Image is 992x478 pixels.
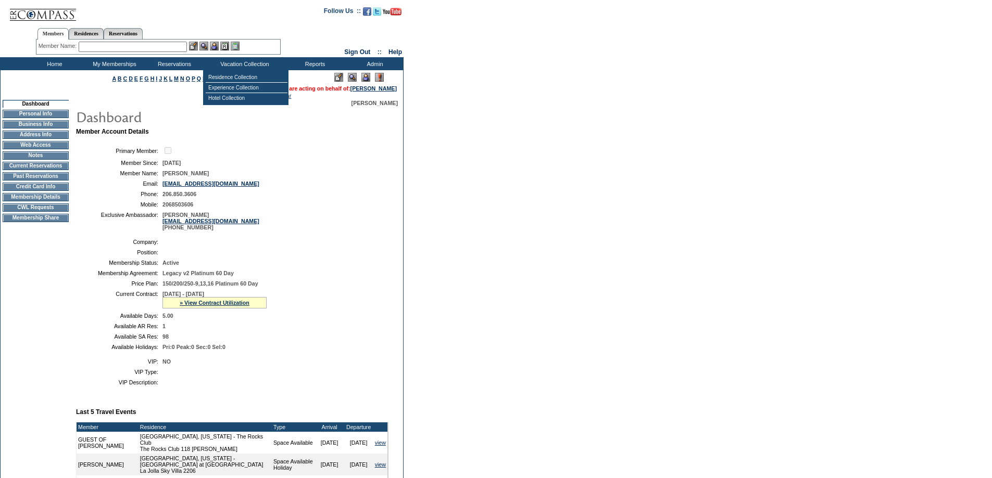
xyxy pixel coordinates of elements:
td: Member [77,422,139,432]
td: Vacation Collection [203,57,284,70]
span: 206.850.3606 [162,191,196,197]
span: [DATE] - [DATE] [162,291,204,297]
td: Type [272,422,315,432]
span: 98 [162,333,169,340]
a: G [144,75,148,82]
a: B [118,75,122,82]
td: Web Access [3,141,69,149]
a: M [174,75,179,82]
td: Address Info [3,131,69,139]
td: Mobile: [80,201,158,208]
td: Member Since: [80,160,158,166]
a: Help [388,48,402,56]
td: Exclusive Ambassador: [80,212,158,230]
a: K [164,75,168,82]
a: L [169,75,172,82]
td: VIP Type: [80,369,158,375]
td: Email: [80,180,158,187]
a: Subscribe to our YouTube Channel [383,10,401,17]
span: You are acting on behalf of: [278,85,397,92]
td: CWL Requests [3,203,69,212]
a: I [156,75,157,82]
td: My Memberships [83,57,143,70]
span: 150/200/250-9,13,16 Platinum 60 Day [162,280,258,287]
td: [PERSON_NAME] [77,454,139,475]
img: Log Concern/Member Elevation [375,73,384,82]
a: Follow us on Twitter [373,10,381,17]
td: Departure [344,422,373,432]
td: Space Available [272,432,315,454]
td: Past Reservations [3,172,69,180]
td: Phone: [80,191,158,197]
a: Residences [69,28,104,39]
img: View [199,42,208,50]
a: Become our fan on Facebook [363,10,371,17]
img: pgTtlDashboard.gif [76,106,284,127]
img: View Mode [348,73,357,82]
span: :: [378,48,382,56]
td: [DATE] [315,454,344,475]
td: Position: [80,249,158,255]
td: GUEST OF [PERSON_NAME] [77,432,139,454]
td: [GEOGRAPHIC_DATA], [US_STATE] - [GEOGRAPHIC_DATA] at [GEOGRAPHIC_DATA] La Jolla Sky Villa 2206 [139,454,272,475]
td: [DATE] [344,454,373,475]
a: » View Contract Utilization [180,300,249,306]
img: Follow us on Twitter [373,7,381,16]
td: Personal Info [3,110,69,118]
td: Follow Us :: [324,6,361,19]
img: b_edit.gif [189,42,198,50]
a: view [375,461,386,468]
b: Member Account Details [76,128,149,135]
td: VIP Description: [80,379,158,385]
span: [DATE] [162,160,181,166]
td: Experience Collection [206,83,287,93]
span: 1 [162,323,166,329]
td: Admin [344,57,404,70]
td: Arrival [315,422,344,432]
span: [PERSON_NAME] [162,170,209,176]
span: Active [162,260,179,266]
a: J [159,75,162,82]
td: Current Contract: [80,291,158,308]
div: Member Name: [39,42,79,50]
span: NO [162,358,171,365]
a: Sign Out [344,48,370,56]
td: Reservations [143,57,203,70]
img: Edit Mode [334,73,343,82]
td: Home [23,57,83,70]
td: Dashboard [3,100,69,108]
td: Membership Agreement: [80,270,158,276]
span: 2068503606 [162,201,193,208]
a: N [180,75,184,82]
td: Credit Card Info [3,183,69,191]
td: Company: [80,239,158,245]
img: Impersonate [210,42,219,50]
a: H [150,75,155,82]
span: [PERSON_NAME] [351,100,398,106]
a: C [123,75,127,82]
td: Residence Collection [206,72,287,83]
td: Price Plan: [80,280,158,287]
td: Primary Member: [80,146,158,156]
td: Membership Share [3,214,69,222]
img: Impersonate [361,73,370,82]
td: Available SA Res: [80,333,158,340]
a: F [140,75,143,82]
td: Notes [3,151,69,160]
a: view [375,440,386,446]
a: [PERSON_NAME] [350,85,397,92]
a: P [192,75,195,82]
td: [DATE] [344,432,373,454]
img: Become our fan on Facebook [363,7,371,16]
b: Last 5 Travel Events [76,408,136,416]
td: Membership Details [3,193,69,201]
td: [DATE] [315,432,344,454]
a: E [134,75,138,82]
a: D [129,75,133,82]
td: Available AR Res: [80,323,158,329]
td: Member Name: [80,170,158,176]
a: A [112,75,116,82]
td: VIP: [80,358,158,365]
span: Legacy v2 Platinum 60 Day [162,270,234,276]
a: [EMAIL_ADDRESS][DOMAIN_NAME] [162,180,259,187]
